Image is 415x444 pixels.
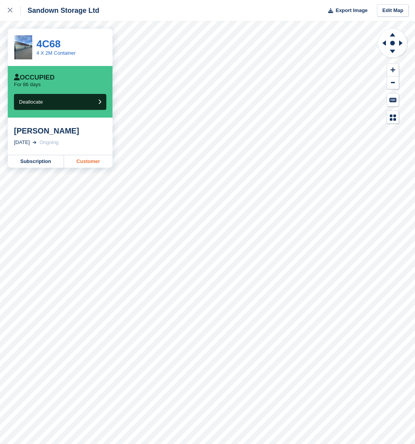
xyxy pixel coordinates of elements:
button: Zoom In [387,64,399,76]
div: [PERSON_NAME] [14,126,106,135]
button: Keyboard Shortcuts [387,94,399,106]
p: For 86 days [14,82,41,88]
button: Map Legend [387,111,399,124]
button: Zoom Out [387,76,399,89]
div: Ongoing [40,139,59,146]
button: Export Image [323,4,368,17]
img: container.png [14,35,32,59]
a: 4 X 2M Container [36,50,76,56]
a: Edit Map [377,4,409,17]
img: arrow-right-light-icn-cde0832a797a2874e46488d9cf13f60e5c3a73dbe684e267c42b8395dfbc2abf.svg [33,141,36,144]
a: Subscription [8,155,64,168]
a: 4C68 [36,38,61,50]
button: Deallocate [14,94,106,110]
span: Export Image [335,7,367,14]
div: [DATE] [14,139,30,146]
div: Occupied [14,74,55,82]
a: Customer [64,155,112,168]
span: Deallocate [19,99,43,105]
div: Sandown Storage Ltd [21,6,99,15]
